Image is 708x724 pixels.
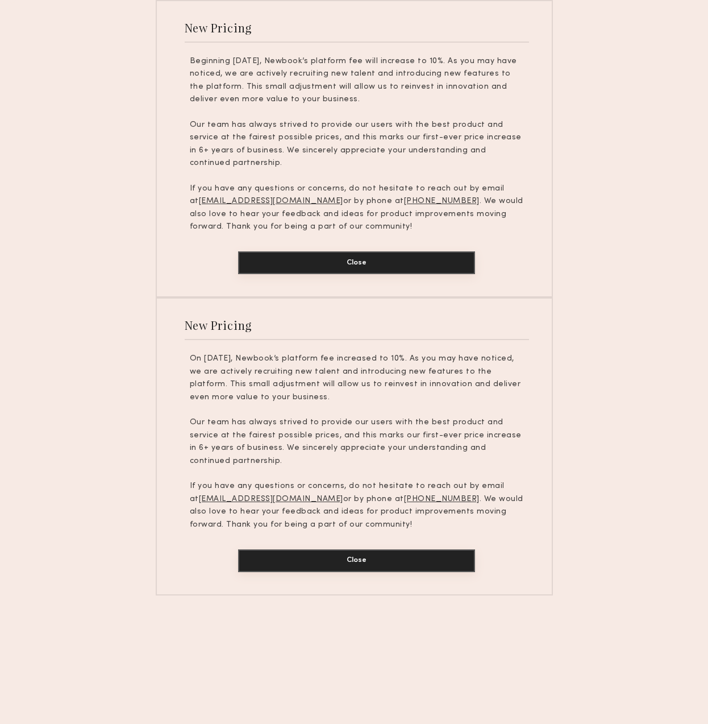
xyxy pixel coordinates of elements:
[190,416,524,468] p: Our team has always strived to provide our users with the best product and service at the fairest...
[185,317,252,333] div: New Pricing
[190,119,524,170] p: Our team has always strived to provide our users with the best product and service at the fairest...
[190,480,524,531] p: If you have any questions or concerns, do not hesitate to reach out by email at or by phone at . ...
[238,549,475,572] button: Close
[190,183,524,234] p: If you have any questions or concerns, do not hesitate to reach out by email at or by phone at . ...
[404,197,480,205] u: [PHONE_NUMBER]
[238,251,475,274] button: Close
[199,495,343,503] u: [EMAIL_ADDRESS][DOMAIN_NAME]
[190,55,524,106] p: Beginning [DATE], Newbook’s platform fee will increase to 10%. As you may have noticed, we are ac...
[185,20,252,35] div: New Pricing
[404,495,480,503] u: [PHONE_NUMBER]
[199,197,343,205] u: [EMAIL_ADDRESS][DOMAIN_NAME]
[190,353,524,404] p: On [DATE], Newbook’s platform fee increased to 10%. As you may have noticed, we are actively recr...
